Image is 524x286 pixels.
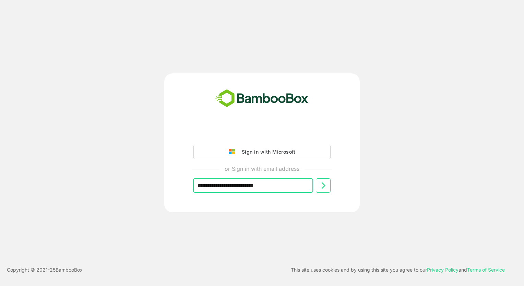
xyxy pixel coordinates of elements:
div: Sign in with Microsoft [238,147,295,156]
img: bamboobox [212,87,312,110]
a: Terms of Service [467,267,505,273]
p: or Sign in with email address [225,165,299,173]
img: google [229,149,238,155]
iframe: Sign in with Google Button [190,126,334,141]
button: Sign in with Microsoft [193,145,331,159]
p: This site uses cookies and by using this site you agree to our and [291,266,505,274]
p: Copyright © 2021- 25 BambooBox [7,266,83,274]
a: Privacy Policy [427,267,458,273]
